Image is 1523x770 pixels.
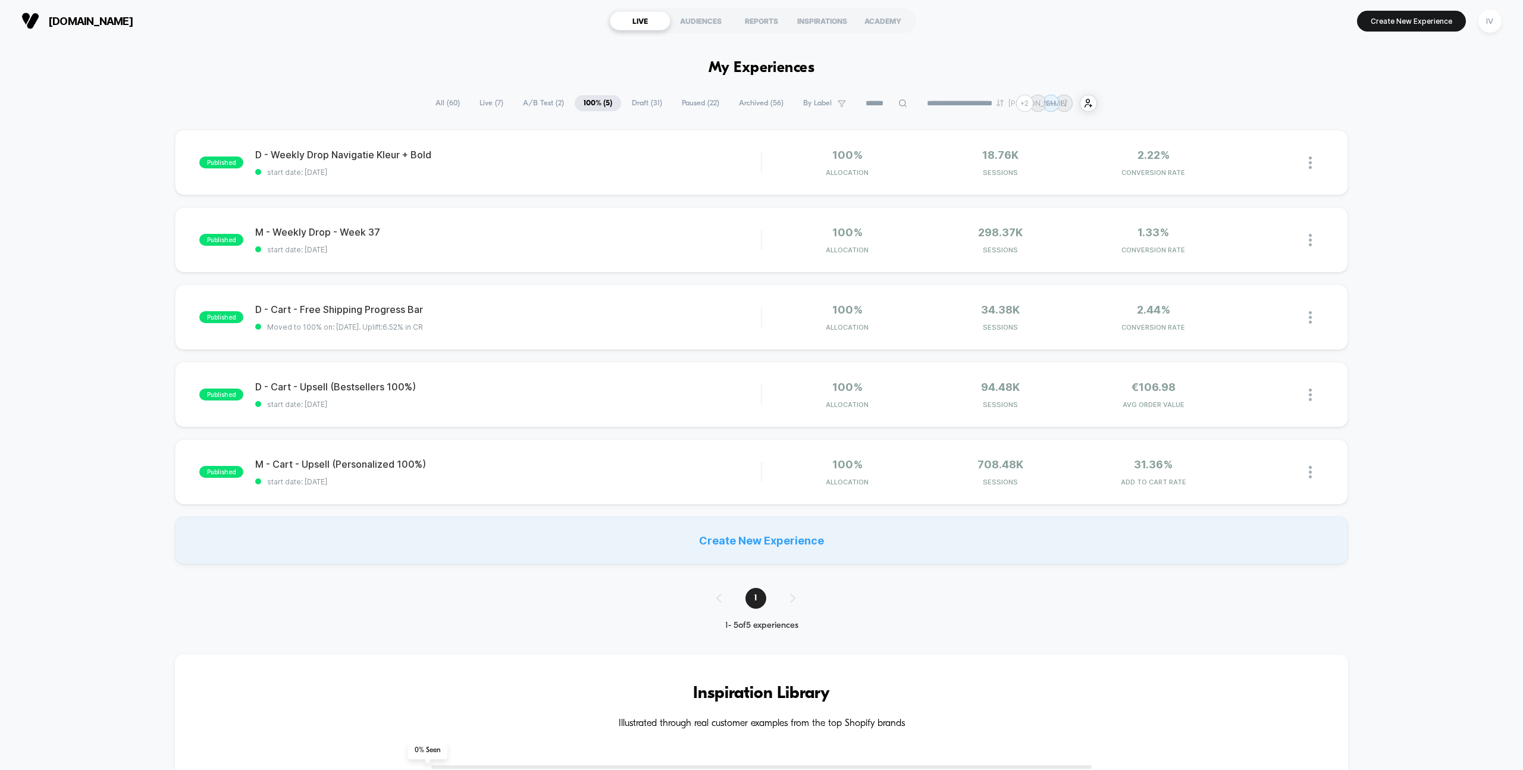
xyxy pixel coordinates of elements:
div: INSPIRATIONS [792,11,853,30]
h3: Inspiration Library [211,684,1312,703]
img: close [1309,466,1312,478]
div: 1 - 5 of 5 experiences [704,621,819,631]
span: ADD TO CART RATE [1080,478,1227,486]
img: close [1309,389,1312,401]
div: IV [1478,10,1502,33]
span: Sessions [927,246,1074,254]
div: + 2 [1016,95,1033,112]
span: Allocation [826,168,869,177]
span: D - Cart - Upsell (Bestsellers 100%) [255,381,761,393]
img: close [1309,234,1312,246]
span: published [199,389,243,400]
span: Moved to 100% on: [DATE] . Uplift: 6.52% in CR [267,323,423,331]
span: Sessions [927,478,1074,486]
div: Create New Experience [175,517,1347,564]
div: ACADEMY [853,11,913,30]
span: 18.76k [982,149,1019,161]
span: published [199,156,243,168]
span: Allocation [826,478,869,486]
button: IV [1475,9,1505,33]
span: 2.44% [1137,303,1170,316]
span: D - Weekly Drop Navigatie Kleur + Bold [255,149,761,161]
span: 100% ( 5 ) [575,95,621,111]
div: REPORTS [731,11,792,30]
span: 100% [832,381,863,393]
span: M - Weekly Drop - Week 37 [255,226,761,238]
span: 100% [832,458,863,471]
div: AUDIENCES [670,11,731,30]
span: start date: [DATE] [255,245,761,254]
span: 0 % Seen [408,741,447,759]
span: 100% [832,149,863,161]
span: Live ( 7 ) [471,95,512,111]
span: Allocation [826,246,869,254]
span: published [199,311,243,323]
span: Allocation [826,400,869,409]
span: 1 [745,588,766,609]
span: 1.33% [1137,226,1169,239]
span: D - Cart - Free Shipping Progress Bar [255,303,761,315]
p: [PERSON_NAME] [1008,99,1067,108]
span: Sessions [927,323,1074,331]
span: A/B Test ( 2 ) [514,95,573,111]
button: Create New Experience [1357,11,1466,32]
img: close [1309,156,1312,169]
span: [DOMAIN_NAME] [48,15,133,27]
img: close [1309,311,1312,324]
span: CONVERSION RATE [1080,246,1227,254]
span: CONVERSION RATE [1080,323,1227,331]
span: Draft ( 31 ) [623,95,671,111]
span: published [199,466,243,478]
span: published [199,234,243,246]
button: [DOMAIN_NAME] [18,11,137,30]
div: LIVE [610,11,670,30]
span: €106.98 [1132,381,1176,393]
span: start date: [DATE] [255,168,761,177]
span: 31.36% [1134,458,1173,471]
span: 34.38k [981,303,1020,316]
span: start date: [DATE] [255,400,761,409]
h1: My Experiences [709,60,815,77]
span: 94.48k [981,381,1020,393]
span: Sessions [927,400,1074,409]
span: 100% [832,303,863,316]
span: Archived ( 56 ) [730,95,792,111]
span: 708.48k [977,458,1023,471]
span: 298.37k [978,226,1023,239]
img: Visually logo [21,12,39,30]
span: M - Cart - Upsell (Personalized 100%) [255,458,761,470]
span: CONVERSION RATE [1080,168,1227,177]
span: Allocation [826,323,869,331]
span: start date: [DATE] [255,477,761,486]
span: Sessions [927,168,1074,177]
img: end [996,99,1004,107]
span: AVG ORDER VALUE [1080,400,1227,409]
span: Paused ( 22 ) [673,95,728,111]
span: 100% [832,226,863,239]
span: All ( 60 ) [427,95,469,111]
h4: Illustrated through real customer examples from the top Shopify brands [211,718,1312,730]
span: By Label [803,99,832,108]
span: 2.22% [1137,149,1170,161]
